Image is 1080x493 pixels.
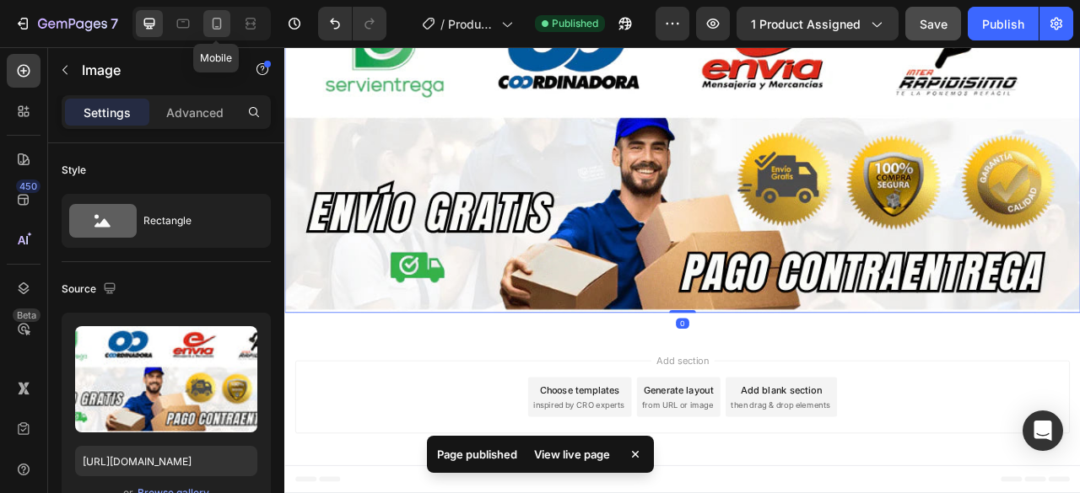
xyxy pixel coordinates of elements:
[75,446,257,476] input: https://example.com/image.jpg
[524,442,620,466] div: View live page
[284,47,1080,493] iframe: Design area
[62,163,86,178] div: Style
[111,13,118,34] p: 7
[1023,410,1063,451] div: Open Intercom Messenger
[568,448,694,464] span: then drag & drop elements
[13,308,40,322] div: Beta
[448,15,494,33] span: Product Page - [DATE] 14:44:04
[437,446,517,463] p: Page published
[455,448,545,464] span: from URL or image
[166,104,224,121] p: Advanced
[143,201,246,240] div: Rectangle
[325,427,427,445] div: Choose templates
[62,278,120,301] div: Source
[16,180,40,193] div: 450
[982,15,1024,33] div: Publish
[82,60,225,80] p: Image
[467,389,547,407] span: Add section
[498,345,515,358] div: 0
[905,7,961,40] button: Save
[84,104,131,121] p: Settings
[457,427,546,445] div: Generate layout
[316,448,432,464] span: inspired by CRO experts
[440,15,445,33] span: /
[75,326,257,432] img: preview-image
[751,15,861,33] span: 1 product assigned
[737,7,899,40] button: 1 product assigned
[318,7,386,40] div: Undo/Redo
[580,427,683,445] div: Add blank section
[552,16,598,31] span: Published
[7,7,126,40] button: 7
[968,7,1039,40] button: Publish
[920,17,948,31] span: Save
